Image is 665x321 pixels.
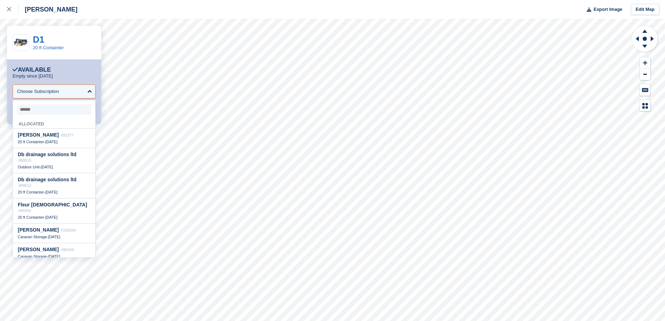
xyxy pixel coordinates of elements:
[18,165,39,169] span: Outdoor Unit
[640,69,650,80] button: Zoom Out
[18,132,59,138] span: [PERSON_NAME]
[18,177,76,182] span: Db drainage solutions ltd
[48,235,60,239] span: [DATE]
[640,100,650,111] button: Map Legend
[640,57,650,69] button: Zoom In
[18,190,90,195] div: -
[61,133,74,137] span: #93377
[41,165,53,169] span: [DATE]
[13,73,53,79] p: Empty since [DATE]
[19,5,77,14] div: [PERSON_NAME]
[13,37,29,49] img: 20-ft-container.jpg
[18,247,59,252] span: [PERSON_NAME]
[18,254,90,259] div: -
[18,202,87,207] span: Fleur [DEMOGRAPHIC_DATA]
[640,84,650,96] button: Keyboard Shortcuts
[18,215,44,219] span: 20 ft Containter
[19,183,31,188] span: #89512
[18,235,47,239] span: Caravan Storage
[19,158,31,162] span: #89515
[583,4,622,15] button: Export Image
[17,88,59,95] div: Choose Subscription
[33,45,64,50] a: 20 ft Containter
[18,152,76,157] span: Db drainage solutions ltd
[18,234,90,239] div: -
[61,228,76,232] span: #100034
[45,215,58,219] span: [DATE]
[61,248,74,252] span: #96349
[45,190,58,194] span: [DATE]
[19,209,31,213] span: #89392
[18,254,47,258] span: Caravan Storage
[631,4,659,15] a: Edit Map
[18,165,90,169] div: -
[13,66,51,73] div: Available
[18,227,59,233] span: [PERSON_NAME]
[13,118,95,129] div: Allocated
[33,34,44,45] a: D1
[18,190,44,194] span: 20 ft Containter
[18,140,44,144] span: 20 ft Containter
[18,139,90,144] div: -
[593,6,622,13] span: Export Image
[45,140,58,144] span: [DATE]
[48,254,60,258] span: [DATE]
[18,215,90,220] div: -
